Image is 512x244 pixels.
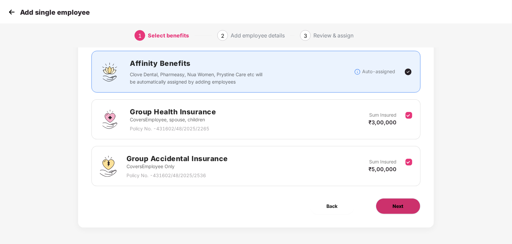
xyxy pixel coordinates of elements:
[100,62,120,82] img: svg+xml;base64,PHN2ZyBpZD0iQWZmaW5pdHlfQmVuZWZpdHMiIGRhdGEtbmFtZT0iQWZmaW5pdHkgQmVuZWZpdHMiIHhtbG...
[126,163,228,170] p: Covers Employee Only
[304,32,307,39] span: 3
[7,7,17,17] img: svg+xml;base64,PHN2ZyB4bWxucz0iaHR0cDovL3d3dy53My5vcmcvMjAwMC9zdmciIHdpZHRoPSIzMCIgaGVpZ2h0PSIzMC...
[100,109,120,129] img: svg+xml;base64,PHN2ZyBpZD0iR3JvdXBfSGVhbHRoX0luc3VyYW5jZSIgZGF0YS1uYW1lPSJHcm91cCBIZWFsdGggSW5zdX...
[126,172,228,179] p: Policy No. - 431602/48/2025/2536
[310,198,354,214] button: Back
[362,68,396,75] p: Auto-assigned
[20,8,90,16] p: Add single employee
[231,30,285,41] div: Add employee details
[130,116,216,123] p: Covers Employee, spouse, children
[130,58,354,69] h2: Affinity Benefits
[354,69,361,75] img: svg+xml;base64,PHN2ZyBpZD0iSW5mb18tXzMyeDMyIiBkYXRhLW5hbWU9IkluZm8gLSAzMngzMiIgeG1sbnM9Imh0dHA6Ly...
[138,32,142,39] span: 1
[369,111,397,119] p: Sum Insured
[130,125,216,132] p: Policy No. - 431602/48/2025/2265
[221,32,224,39] span: 2
[130,106,216,117] h2: Group Health Insurance
[369,166,397,172] span: ₹5,00,000
[393,203,404,210] span: Next
[369,158,397,165] p: Sum Insured
[148,30,189,41] div: Select benefits
[100,156,116,177] img: svg+xml;base64,PHN2ZyB4bWxucz0iaHR0cDovL3d3dy53My5vcmcvMjAwMC9zdmciIHdpZHRoPSI0OS4zMjEiIGhlaWdodD...
[376,198,421,214] button: Next
[369,119,397,126] span: ₹3,00,000
[126,153,228,164] h2: Group Accidental Insurance
[404,68,412,76] img: svg+xml;base64,PHN2ZyBpZD0iVGljay0yNHgyNCIgeG1sbnM9Imh0dHA6Ly93d3cudzMub3JnLzIwMDAvc3ZnIiB3aWR0aD...
[327,203,338,210] span: Back
[130,71,264,86] p: Clove Dental, Pharmeasy, Nua Women, Prystine Care etc will be automatically assigned by adding em...
[313,30,353,41] div: Review & assign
